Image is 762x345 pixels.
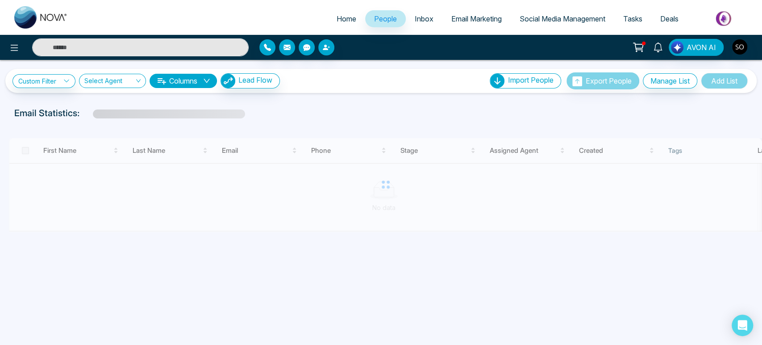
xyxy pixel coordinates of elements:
img: Lead Flow [221,74,235,88]
span: Deals [660,14,679,23]
a: People [365,10,406,27]
img: Nova CRM Logo [14,6,68,29]
a: Lead FlowLead Flow [217,73,280,88]
button: Export People [566,72,639,89]
button: AVON AI [669,39,724,56]
a: Deals [651,10,687,27]
div: Open Intercom Messenger [732,315,753,336]
span: People [374,14,397,23]
span: Tasks [623,14,642,23]
a: Custom Filter [12,74,75,88]
span: AVON AI [687,42,716,53]
a: Inbox [406,10,442,27]
span: Import People [508,76,554,84]
img: Market-place.gif [692,8,757,29]
span: Email Marketing [451,14,502,23]
img: Lead Flow [671,41,683,54]
a: Tasks [614,10,651,27]
a: Home [328,10,365,27]
span: down [203,77,210,84]
span: Lead Flow [238,76,272,84]
span: Export People [586,76,632,85]
span: Social Media Management [520,14,605,23]
img: User Avatar [732,39,747,55]
button: Manage List [643,73,697,88]
button: Columnsdown [150,74,217,88]
a: Email Marketing [442,10,511,27]
span: Home [337,14,356,23]
a: Social Media Management [511,10,614,27]
p: Email Statistics: [14,106,79,120]
span: Inbox [415,14,433,23]
button: Lead Flow [221,73,280,88]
